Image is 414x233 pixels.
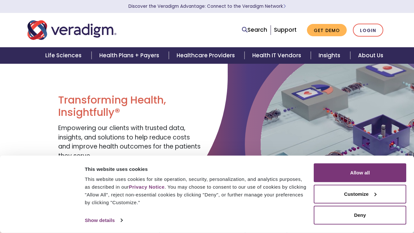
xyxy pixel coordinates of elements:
a: Health IT Vendors [245,47,311,64]
a: About Us [350,47,391,64]
img: Veradigm logo [27,19,116,41]
a: Support [274,26,297,34]
button: Allow all [314,163,406,182]
a: Insights [311,47,350,64]
div: This website uses cookies for site operation, security, personalization, and analytics purposes, ... [85,175,306,206]
span: Learn More [283,3,286,9]
a: Healthcare Providers [169,47,245,64]
a: Get Demo [307,24,347,37]
span: Empowering our clients with trusted data, insights, and solutions to help reduce costs and improv... [58,124,201,160]
button: Deny [314,206,406,225]
a: Show details [85,216,122,225]
a: Login [353,24,383,37]
h1: Transforming Health, Insightfully® [58,94,202,119]
div: This website uses cookies [85,165,306,173]
a: Health Plans + Payers [92,47,169,64]
a: Life Sciences [38,47,91,64]
a: Discover the Veradigm Advantage: Connect to the Veradigm NetworkLearn More [128,3,286,9]
a: Privacy Notice [129,184,164,190]
button: Customize [314,184,406,203]
a: Search [242,26,267,34]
